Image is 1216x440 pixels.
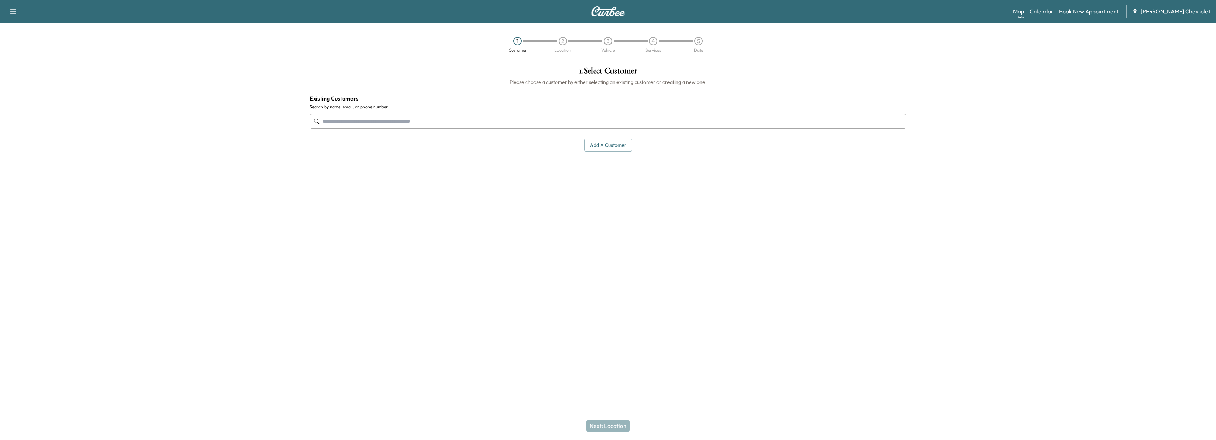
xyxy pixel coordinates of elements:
[310,79,906,86] h6: Please choose a customer by either selecting an existing customer or creating a new one.
[310,94,906,103] h4: Existing Customers
[554,48,571,52] div: Location
[1141,7,1210,16] span: [PERSON_NAME] Chevrolet
[649,37,657,45] div: 4
[509,48,527,52] div: Customer
[645,48,661,52] div: Services
[1013,7,1024,16] a: MapBeta
[1017,15,1024,20] div: Beta
[1059,7,1119,16] a: Book New Appointment
[513,37,522,45] div: 1
[694,48,703,52] div: Date
[310,104,906,110] label: Search by name, email, or phone number
[591,6,625,16] img: Curbee Logo
[694,37,703,45] div: 5
[1030,7,1053,16] a: Calendar
[559,37,567,45] div: 2
[310,67,906,79] h1: 1 . Select Customer
[601,48,615,52] div: Vehicle
[604,37,612,45] div: 3
[584,139,632,152] button: Add a customer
